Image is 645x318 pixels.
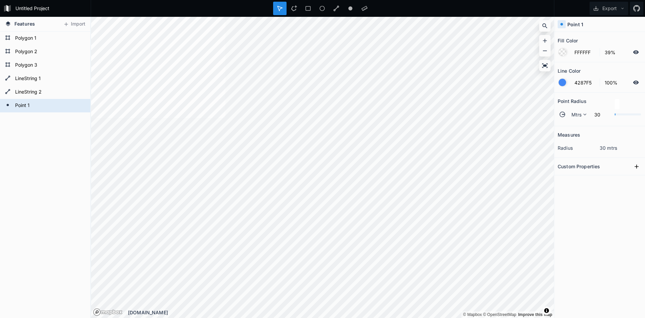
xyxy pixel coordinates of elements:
[93,308,101,316] a: Mapbox logo
[571,111,582,118] span: Mtrs
[463,312,482,317] a: Mapbox
[558,130,580,140] h2: Measures
[14,20,35,27] span: Features
[600,144,642,151] dd: 30 mtrs
[590,2,628,15] button: Export
[518,312,552,317] a: Map feedback
[558,66,580,76] h2: Line Color
[590,110,611,118] input: 0
[60,19,89,30] button: Import
[545,307,549,314] span: Toggle attribution
[543,307,551,315] button: Toggle attribution
[93,308,123,316] a: Mapbox logo
[558,161,600,172] h2: Custom Properties
[558,35,578,46] h2: Fill Color
[567,21,583,28] h4: Point 1
[128,309,554,316] div: [DOMAIN_NAME]
[558,144,600,151] dt: radius
[558,96,587,106] h2: Point Radius
[483,312,516,317] a: OpenStreetMap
